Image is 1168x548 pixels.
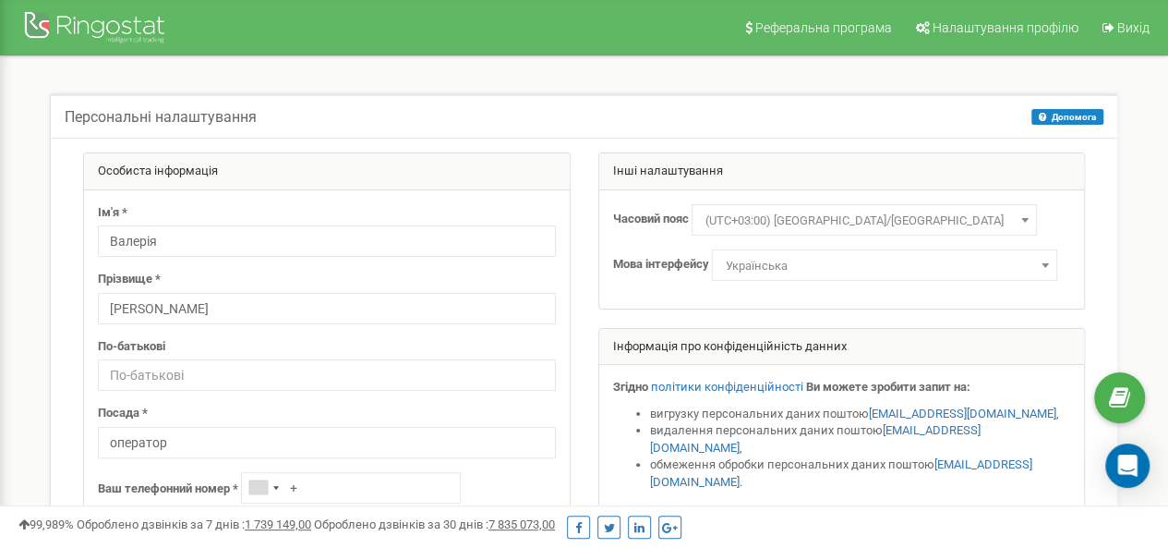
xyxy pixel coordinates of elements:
div: Telephone country code [242,473,284,503]
span: Українська [718,253,1051,279]
span: (UTC+03:00) Europe/Kiev [692,204,1037,236]
label: Прізвище * [98,271,161,288]
input: Ім'я [98,225,556,257]
label: Посада * [98,405,148,422]
label: Ваш телефонний номер * [98,481,238,498]
a: [EMAIL_ADDRESS][DOMAIN_NAME] [650,457,1032,489]
label: Часовий пояс [613,211,689,228]
input: Посада [98,427,556,458]
label: Мова інтерфейсу [613,256,709,274]
u: 1 739 149,00 [245,518,311,531]
span: Оброблено дзвінків за 7 днів : [77,518,311,531]
div: Інформація про конфіденційність данних [599,329,1085,366]
span: Українська [712,250,1057,281]
strong: Згідно [613,380,648,394]
div: Особиста інформація [84,153,570,190]
a: політики конфіденційності [651,380,803,394]
span: Реферальна програма [755,20,892,35]
input: По-батькові [98,359,556,391]
span: Оброблено дзвінків за 30 днів : [314,518,555,531]
a: [EMAIL_ADDRESS][DOMAIN_NAME] [869,407,1056,420]
div: Open Intercom Messenger [1105,444,1150,488]
span: 99,989% [18,518,74,531]
input: Прізвище [98,293,556,324]
span: (UTC+03:00) Europe/Kiev [698,208,1030,234]
span: Вихід [1117,20,1150,35]
span: Налаштування профілю [933,20,1078,35]
h5: Персональні налаштування [65,109,257,126]
strong: Ви можете зробити запит на: [806,380,970,394]
a: [EMAIL_ADDRESS][DOMAIN_NAME] [650,423,981,455]
li: видалення персональних даних поштою , [650,422,1071,457]
li: вигрузку персональних даних поштою , [650,406,1071,423]
div: Інші налаштування [599,153,1085,190]
button: Допомога [1031,109,1103,125]
li: обмеження обробки персональних даних поштою . [650,457,1071,491]
label: Ім'я * [98,204,127,222]
u: 7 835 073,00 [488,518,555,531]
input: +1-800-555-55-55 [241,472,461,504]
label: По-батькові [98,338,165,356]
